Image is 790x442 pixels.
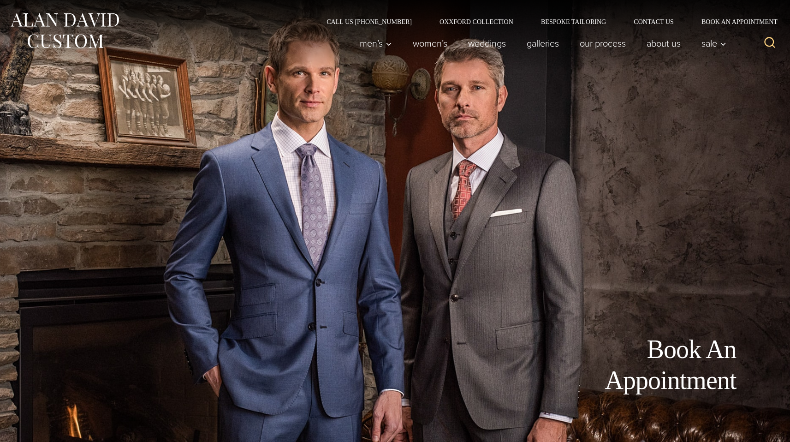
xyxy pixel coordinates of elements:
a: About Us [636,34,691,53]
a: weddings [458,34,517,53]
nav: Secondary Navigation [313,18,781,25]
button: View Search Form [759,32,781,54]
a: Bespoke Tailoring [527,18,620,25]
span: Men’s [360,39,392,48]
span: Sale [701,39,726,48]
a: Book an Appointment [688,18,781,25]
a: Call Us [PHONE_NUMBER] [313,18,426,25]
h1: Book An Appointment [529,334,737,396]
a: Women’s [403,34,458,53]
a: Oxxford Collection [426,18,527,25]
a: Contact Us [620,18,688,25]
nav: Primary Navigation [350,34,731,53]
img: Alan David Custom [9,10,120,51]
a: Galleries [517,34,570,53]
a: Our Process [570,34,636,53]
